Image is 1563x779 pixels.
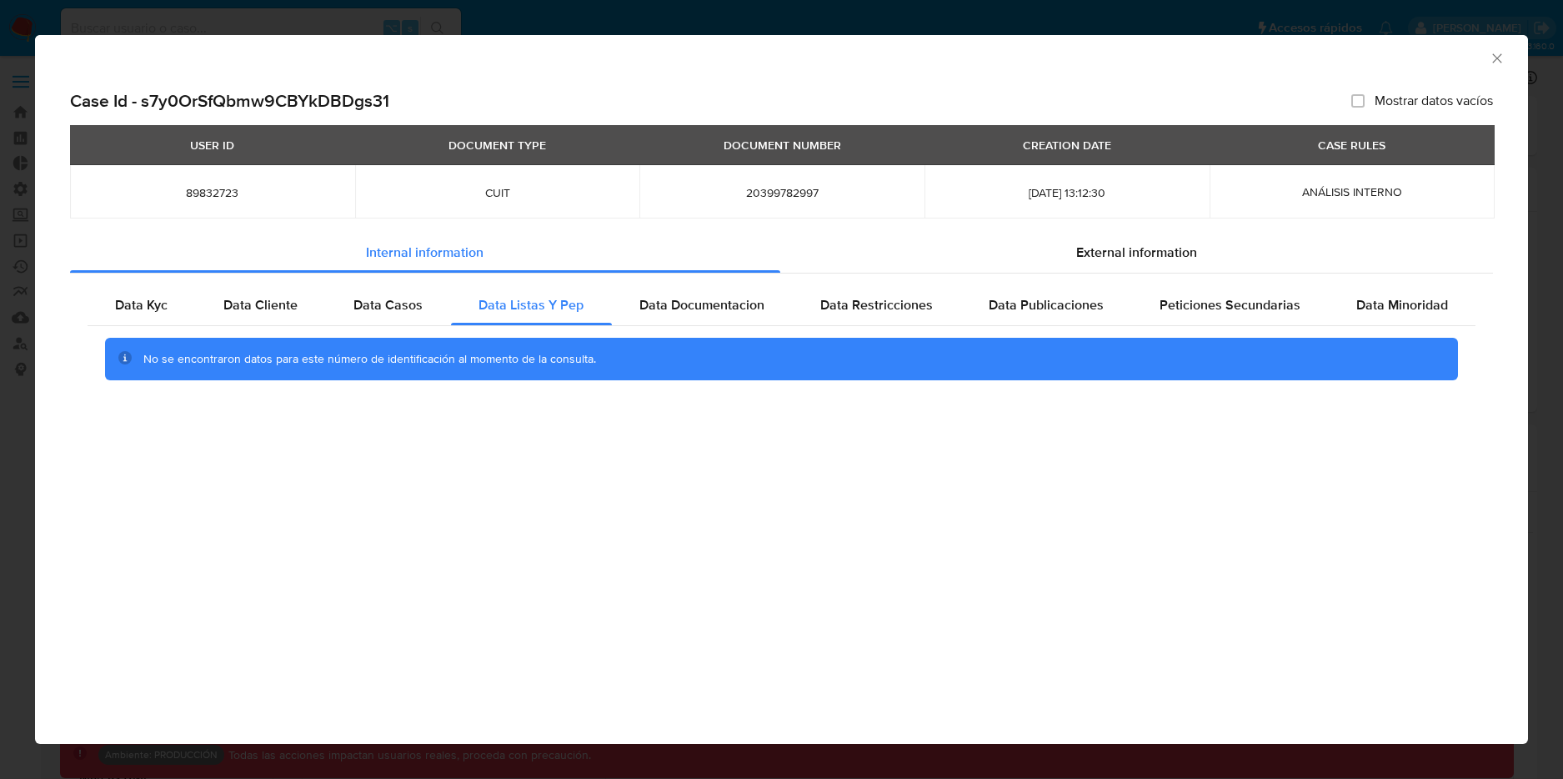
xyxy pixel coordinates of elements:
[1375,93,1493,109] span: Mostrar datos vacíos
[1160,295,1300,314] span: Peticiones Secundarias
[1013,131,1121,159] div: CREATION DATE
[944,185,1190,200] span: [DATE] 13:12:30
[478,295,584,314] span: Data Listas Y Pep
[714,131,851,159] div: DOCUMENT NUMBER
[1489,50,1504,65] button: Cerrar ventana
[639,295,764,314] span: Data Documentacion
[366,243,483,262] span: Internal information
[1351,94,1365,108] input: Mostrar datos vacíos
[1076,243,1197,262] span: External information
[1302,183,1402,200] span: ANÁLISIS INTERNO
[1356,295,1448,314] span: Data Minoridad
[820,295,933,314] span: Data Restricciones
[375,185,620,200] span: CUIT
[659,185,904,200] span: 20399782997
[1308,131,1395,159] div: CASE RULES
[90,185,335,200] span: 89832723
[115,295,168,314] span: Data Kyc
[35,35,1528,744] div: closure-recommendation-modal
[143,350,596,367] span: No se encontraron datos para este número de identificación al momento de la consulta.
[438,131,556,159] div: DOCUMENT TYPE
[353,295,423,314] span: Data Casos
[88,285,1475,325] div: Detailed internal info
[223,295,298,314] span: Data Cliente
[70,233,1493,273] div: Detailed info
[989,295,1104,314] span: Data Publicaciones
[180,131,244,159] div: USER ID
[70,90,389,112] h2: Case Id - s7y0OrSfQbmw9CBYkDBDgs31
